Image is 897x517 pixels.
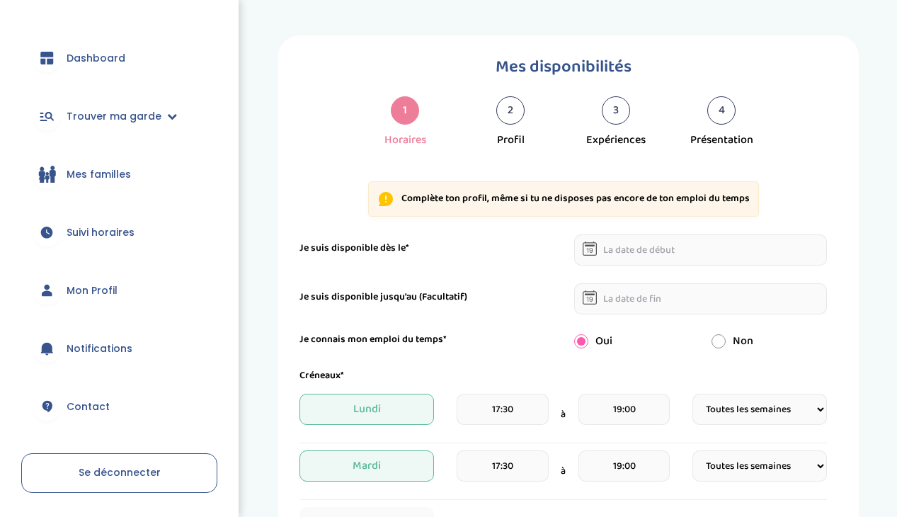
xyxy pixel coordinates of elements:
span: Mes familles [67,167,131,182]
input: heure de fin [578,394,670,425]
label: Créneaux* [299,368,344,383]
input: La date de fin [574,283,828,314]
div: 4 [707,96,736,125]
span: Notifications [67,341,132,356]
div: Profil [497,132,525,149]
div: Non [701,333,838,350]
label: Je connais mon emploi du temps* [299,332,447,347]
div: 2 [496,96,525,125]
div: 3 [602,96,630,125]
a: Mes familles [21,149,217,200]
div: Horaires [384,132,426,149]
span: à [561,407,566,422]
span: Contact [67,399,110,414]
input: La date de début [574,234,828,266]
div: Expériences [586,132,646,149]
label: Je suis disponible jusqu'au (Facultatif) [299,290,467,305]
span: à [561,464,566,479]
div: Présentation [690,132,753,149]
p: Complète ton profil, même si tu ne disposes pas encore de ton emploi du temps [401,192,750,206]
input: heure de debut [457,450,548,482]
input: heure de debut [457,394,548,425]
a: Notifications [21,323,217,374]
span: Mardi [299,450,434,482]
a: Dashboard [21,33,217,84]
div: 1 [391,96,419,125]
div: Oui [564,333,701,350]
span: Lundi [299,394,434,425]
a: Suivi horaires [21,207,217,258]
span: Suivi horaires [67,225,135,240]
span: Trouver ma garde [67,109,161,124]
input: heure de fin [578,450,670,482]
a: Trouver ma garde [21,91,217,142]
a: Se déconnecter [21,453,217,493]
span: Mon Profil [67,283,118,298]
a: Contact [21,381,217,432]
span: Dashboard [67,51,125,66]
h1: Mes disponibilités [299,53,827,81]
label: Je suis disponible dès le* [299,241,409,256]
a: Mon Profil [21,265,217,316]
span: Se déconnecter [79,465,161,479]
